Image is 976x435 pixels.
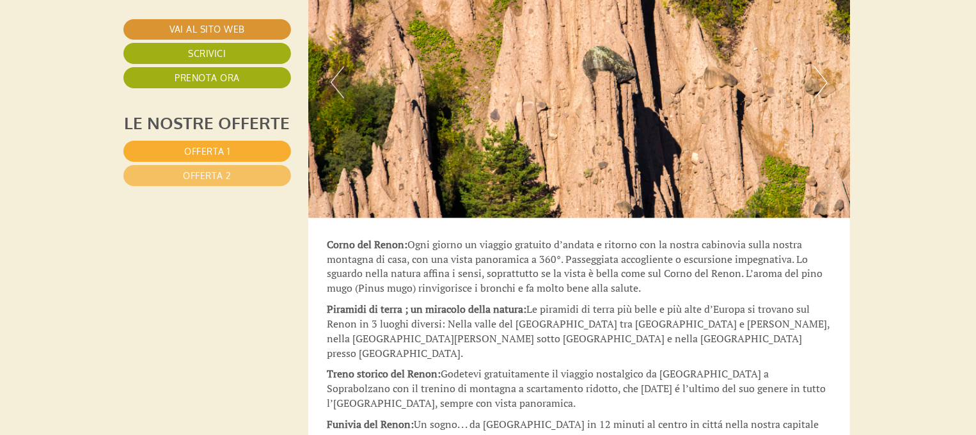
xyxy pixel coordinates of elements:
[183,170,232,181] span: Offerta 2
[123,43,291,64] a: Scrivici
[184,146,230,157] span: Offerta 1
[20,63,195,72] small: 09:26
[327,237,408,251] span: Corno del Renon:
[123,67,291,88] a: Prenota ora
[814,67,828,99] button: Next
[327,367,441,381] span: Treno storico del Renon:
[123,111,291,134] div: Le nostre offerte
[331,67,344,99] button: Previous
[327,302,830,360] span: Le piramidi di terra più belle e più alte d’Europa si trovano sul Renon in 3 luoghi diversi: Nell...
[442,338,505,360] button: Invia
[327,237,823,296] span: Ogni giorno un viaggio gratuito d’andata e ritorno con la nostra cabinovia sulla nostra montagna ...
[123,19,291,40] a: Vai al sito web
[327,417,414,431] span: Funivia del Renon:
[10,35,201,74] div: Buon giorno, come possiamo aiutarla?
[229,10,276,32] div: [DATE]
[327,367,826,410] span: Godetevi gratuitamente il viaggio nostalgico da [GEOGRAPHIC_DATA] a Soprabolzano con il trenino d...
[20,38,195,48] div: Berghotel Zum Zirm
[327,302,527,316] span: Piramidi di terra ; un miracolo della natura:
